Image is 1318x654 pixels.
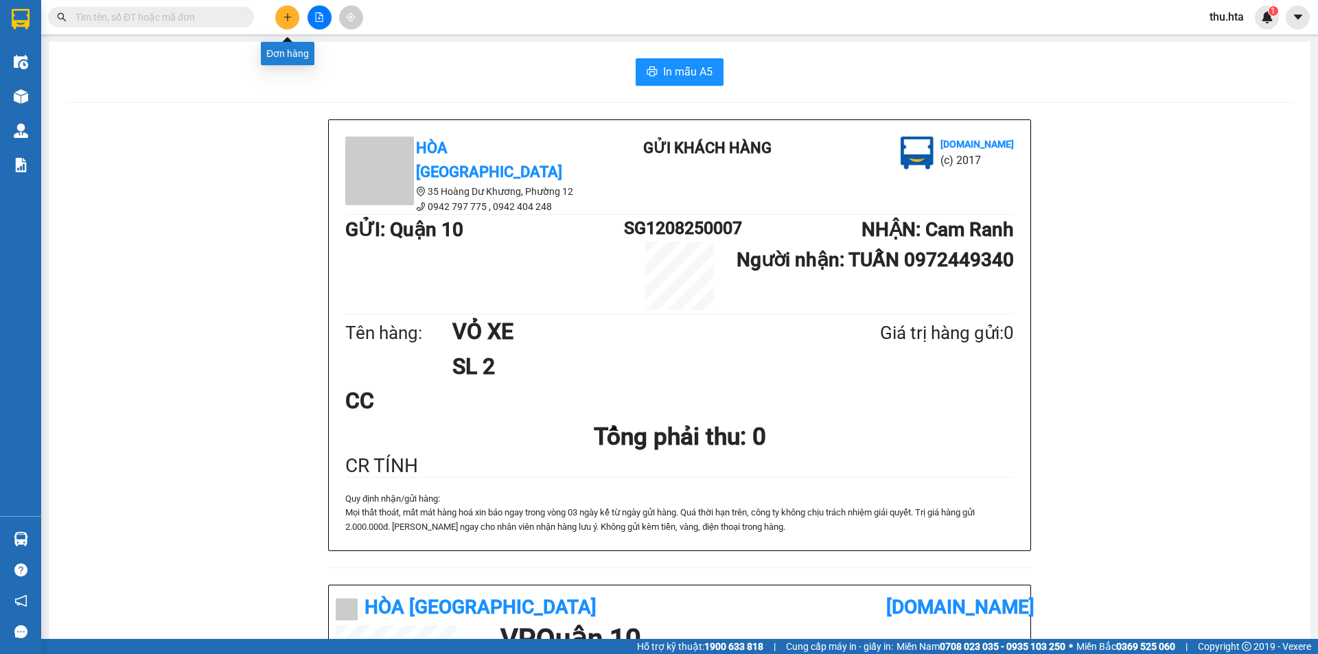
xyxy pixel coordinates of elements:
[57,12,67,22] span: search
[1069,644,1073,649] span: ⚪️
[786,639,893,654] span: Cung cấp máy in - giấy in:
[1269,6,1278,16] sup: 1
[643,139,772,156] b: Gửi khách hàng
[308,5,332,30] button: file-add
[345,199,592,214] li: 0942 797 775 , 0942 404 248
[1199,8,1255,25] span: thu.hta
[365,596,597,618] b: Hòa [GEOGRAPHIC_DATA]
[940,139,1014,150] b: [DOMAIN_NAME]
[345,492,1014,534] div: Quy định nhận/gửi hàng :
[275,5,299,30] button: plus
[14,563,27,576] span: question-circle
[636,58,724,86] button: printerIn mẫu A5
[813,319,1014,347] div: Giá trị hàng gửi: 0
[1242,642,1251,651] span: copyright
[452,349,813,384] h1: SL 2
[1271,6,1275,16] span: 1
[345,506,1014,534] p: Mọi thất thoát, mất mát hàng hoá xin báo ngay trong vòng 03 ngày kể từ ngày gửi hà...
[704,641,763,652] strong: 1900 633 818
[339,5,363,30] button: aim
[774,639,776,654] span: |
[1116,641,1175,652] strong: 0369 525 060
[416,187,426,196] span: environment
[647,66,658,79] span: printer
[14,55,28,69] img: warehouse-icon
[14,594,27,607] span: notification
[345,218,463,241] b: GỬI : Quận 10
[345,418,1014,456] h1: Tổng phải thu: 0
[901,137,934,170] img: logo.jpg
[940,641,1065,652] strong: 0708 023 035 - 0935 103 250
[1261,11,1273,23] img: icon-new-feature
[14,625,27,638] span: message
[345,456,1014,477] div: CR TÍNH
[14,89,28,104] img: warehouse-icon
[1286,5,1310,30] button: caret-down
[624,215,735,242] h1: SG1208250007
[14,532,28,546] img: warehouse-icon
[14,158,28,172] img: solution-icon
[940,152,1014,169] li: (c) 2017
[500,625,1017,653] h1: VP Quận 10
[283,12,292,22] span: plus
[345,184,592,199] li: 35 Hoàng Dư Khương, Phường 12
[886,596,1034,618] b: [DOMAIN_NAME]
[14,124,28,138] img: warehouse-icon
[637,639,763,654] span: Hỗ trợ kỹ thuật:
[663,63,713,80] span: In mẫu A5
[76,10,238,25] input: Tìm tên, số ĐT hoặc mã đơn
[346,12,356,22] span: aim
[737,248,1014,271] b: Người nhận : TUẤN 0972449340
[1076,639,1175,654] span: Miền Bắc
[862,218,1014,241] b: NHẬN : Cam Ranh
[314,12,324,22] span: file-add
[1292,11,1304,23] span: caret-down
[897,639,1065,654] span: Miền Nam
[1186,639,1188,654] span: |
[416,202,426,211] span: phone
[452,314,813,349] h1: VỎ XE
[416,139,562,180] b: Hòa [GEOGRAPHIC_DATA]
[12,9,30,30] img: logo-vxr
[345,384,566,418] div: CC
[345,319,452,347] div: Tên hàng:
